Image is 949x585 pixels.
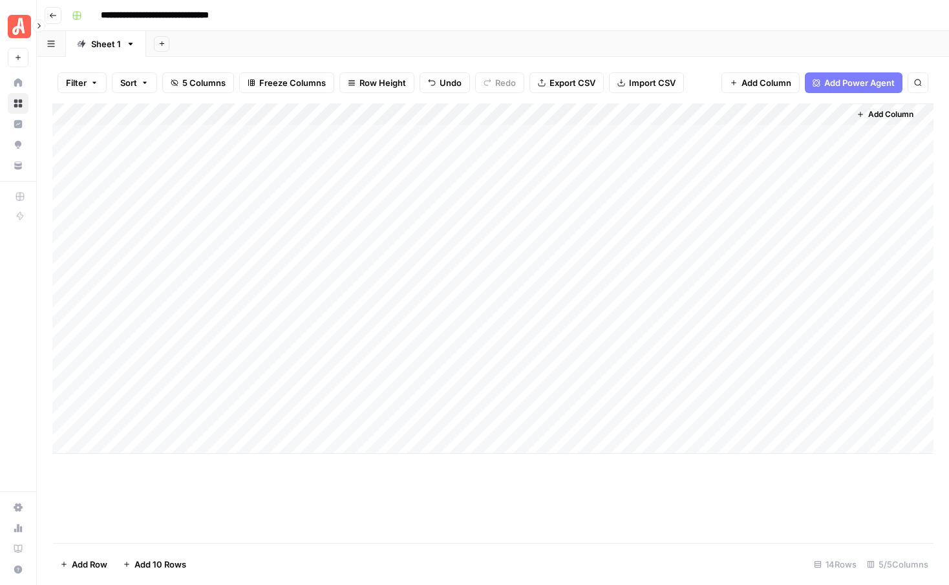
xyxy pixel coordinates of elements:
[182,76,226,89] span: 5 Columns
[8,538,28,559] a: Learning Hub
[475,72,524,93] button: Redo
[8,134,28,155] a: Opportunities
[8,10,28,43] button: Workspace: Angi
[420,72,470,93] button: Undo
[8,114,28,134] a: Insights
[741,76,791,89] span: Add Column
[8,518,28,538] a: Usage
[359,76,406,89] span: Row Height
[721,72,800,93] button: Add Column
[8,155,28,176] a: Your Data
[66,76,87,89] span: Filter
[8,93,28,114] a: Browse
[52,554,115,575] button: Add Row
[851,106,919,123] button: Add Column
[8,15,31,38] img: Angi Logo
[58,72,107,93] button: Filter
[120,76,137,89] span: Sort
[8,72,28,93] a: Home
[115,554,194,575] button: Add 10 Rows
[440,76,462,89] span: Undo
[239,72,334,93] button: Freeze Columns
[805,72,902,93] button: Add Power Agent
[112,72,157,93] button: Sort
[862,554,933,575] div: 5/5 Columns
[809,554,862,575] div: 14 Rows
[72,558,107,571] span: Add Row
[66,31,146,57] a: Sheet 1
[162,72,234,93] button: 5 Columns
[609,72,684,93] button: Import CSV
[8,559,28,580] button: Help + Support
[629,76,676,89] span: Import CSV
[824,76,895,89] span: Add Power Agent
[259,76,326,89] span: Freeze Columns
[868,109,913,120] span: Add Column
[549,76,595,89] span: Export CSV
[8,497,28,518] a: Settings
[91,37,121,50] div: Sheet 1
[495,76,516,89] span: Redo
[339,72,414,93] button: Row Height
[134,558,186,571] span: Add 10 Rows
[529,72,604,93] button: Export CSV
